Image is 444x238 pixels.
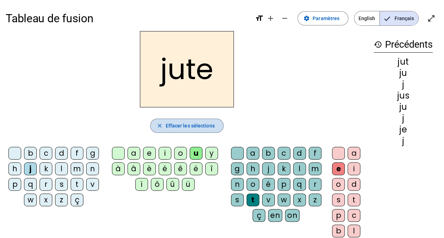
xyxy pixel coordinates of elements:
[40,162,52,175] div: k
[424,11,438,25] button: Entrer en plein écran
[293,162,306,175] div: l
[374,58,433,66] div: jut
[262,178,275,191] div: é
[182,178,195,191] div: ü
[86,178,99,191] div: v
[278,178,290,191] div: p
[332,162,345,175] div: e
[86,147,99,160] div: g
[374,40,382,49] mat-icon: history
[278,162,290,175] div: k
[190,162,202,175] div: ë
[40,147,52,160] div: c
[247,194,259,206] div: t
[255,14,264,23] mat-icon: format_size
[309,178,321,191] div: r
[247,162,259,175] div: h
[71,162,83,175] div: m
[71,147,83,160] div: f
[247,178,259,191] div: o
[174,147,187,160] div: o
[135,178,148,191] div: ï
[374,125,433,134] div: je
[262,162,275,175] div: j
[278,11,292,25] button: Diminuer la taille de la police
[293,178,306,191] div: q
[205,162,218,175] div: î
[86,162,99,175] div: n
[348,209,360,222] div: c
[174,162,187,175] div: ê
[112,162,125,175] div: à
[374,80,433,89] div: j
[140,31,234,107] h2: jute
[309,147,321,160] div: f
[55,194,68,206] div: z
[374,69,433,77] div: ju
[55,147,68,160] div: d
[24,162,37,175] div: j
[348,178,360,191] div: d
[309,162,321,175] div: m
[332,225,345,237] div: b
[231,162,244,175] div: g
[264,11,278,25] button: Augmenter la taille de la police
[143,147,156,160] div: e
[332,194,345,206] div: s
[348,147,360,160] div: a
[150,119,223,133] button: Effacer les sélections
[354,11,379,25] span: English
[128,147,140,160] div: a
[231,178,244,191] div: n
[380,11,418,25] span: Français
[285,209,300,222] div: on
[253,209,265,222] div: ç
[332,209,345,222] div: p
[205,147,218,160] div: y
[8,162,21,175] div: h
[374,37,433,53] h3: Précédents
[143,162,156,175] div: è
[24,147,37,160] div: b
[278,194,290,206] div: w
[303,15,310,22] mat-icon: settings
[313,14,339,23] span: Paramètres
[293,147,306,160] div: d
[247,147,259,160] div: a
[8,178,21,191] div: p
[348,194,360,206] div: t
[190,147,202,160] div: u
[24,178,37,191] div: q
[354,11,419,26] mat-button-toggle-group: Language selection
[348,225,360,237] div: l
[332,178,345,191] div: o
[71,194,83,206] div: ç
[55,178,68,191] div: s
[40,178,52,191] div: r
[151,178,164,191] div: ô
[128,162,140,175] div: â
[262,194,275,206] div: v
[24,194,37,206] div: w
[266,14,275,23] mat-icon: add
[159,162,171,175] div: é
[309,194,321,206] div: z
[374,137,433,145] div: j
[374,91,433,100] div: jus
[297,11,348,25] button: Paramètres
[427,14,436,23] mat-icon: open_in_full
[6,7,249,30] h1: Tableau de fusion
[231,194,244,206] div: s
[40,194,52,206] div: x
[374,103,433,111] div: ju
[268,209,282,222] div: en
[293,194,306,206] div: x
[262,147,275,160] div: b
[55,162,68,175] div: l
[71,178,83,191] div: t
[156,123,162,129] mat-icon: close
[165,121,214,130] span: Effacer les sélections
[348,162,360,175] div: i
[374,114,433,123] div: j
[278,147,290,160] div: c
